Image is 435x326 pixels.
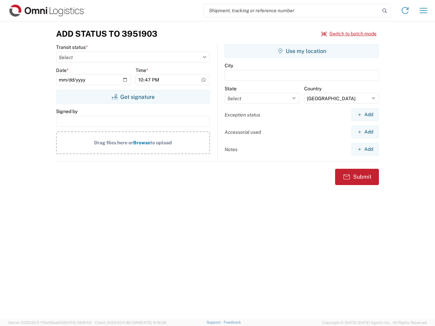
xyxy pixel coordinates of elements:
span: Browse [133,140,150,145]
button: Use my location [225,44,379,58]
label: Date [56,67,69,73]
label: Time [136,67,148,73]
label: Country [304,86,321,92]
button: Submit [335,169,379,185]
label: City [225,62,233,69]
span: Server: 2025.20.0-710e05ee653 [8,321,92,325]
a: Support [207,320,224,324]
button: Switch to batch mode [321,28,377,39]
button: Add [351,108,379,121]
span: Copyright © [DATE]-[DATE] Agistix Inc., All Rights Reserved [322,320,427,326]
button: Add [351,143,379,156]
button: Get signature [56,90,210,104]
a: Feedback [224,320,241,324]
label: Transit status [56,44,88,50]
span: Drag files here or [94,140,133,145]
label: Accessorial used [225,129,261,135]
button: Add [351,126,379,138]
span: [DATE] 09:51:04 [64,321,92,325]
span: to upload [150,140,172,145]
span: [DATE] 10:16:38 [140,321,166,325]
label: State [225,86,237,92]
h3: Add Status to 3951903 [56,29,157,39]
label: Signed by [56,108,77,114]
label: Exception status [225,112,260,118]
input: Shipment, tracking or reference number [204,4,380,17]
label: Notes [225,146,238,152]
span: Client: 2025.20.0-8b113f4 [95,321,166,325]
